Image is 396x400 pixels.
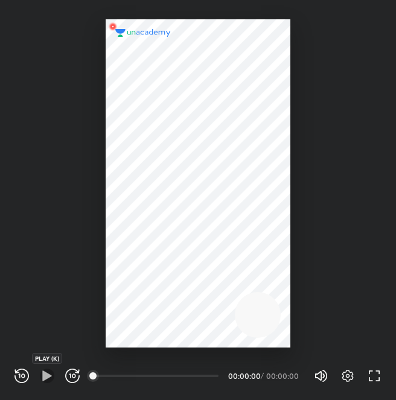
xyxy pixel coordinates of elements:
div: 00:00:00 [266,372,299,379]
div: 00:00:00 [228,372,258,379]
div: PLAY (K) [32,353,62,364]
img: logo.2a7e12a2.svg [115,29,171,37]
div: / [261,372,264,379]
img: wMgqJGBwKWe8AAAAABJRU5ErkJggg== [106,19,120,34]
